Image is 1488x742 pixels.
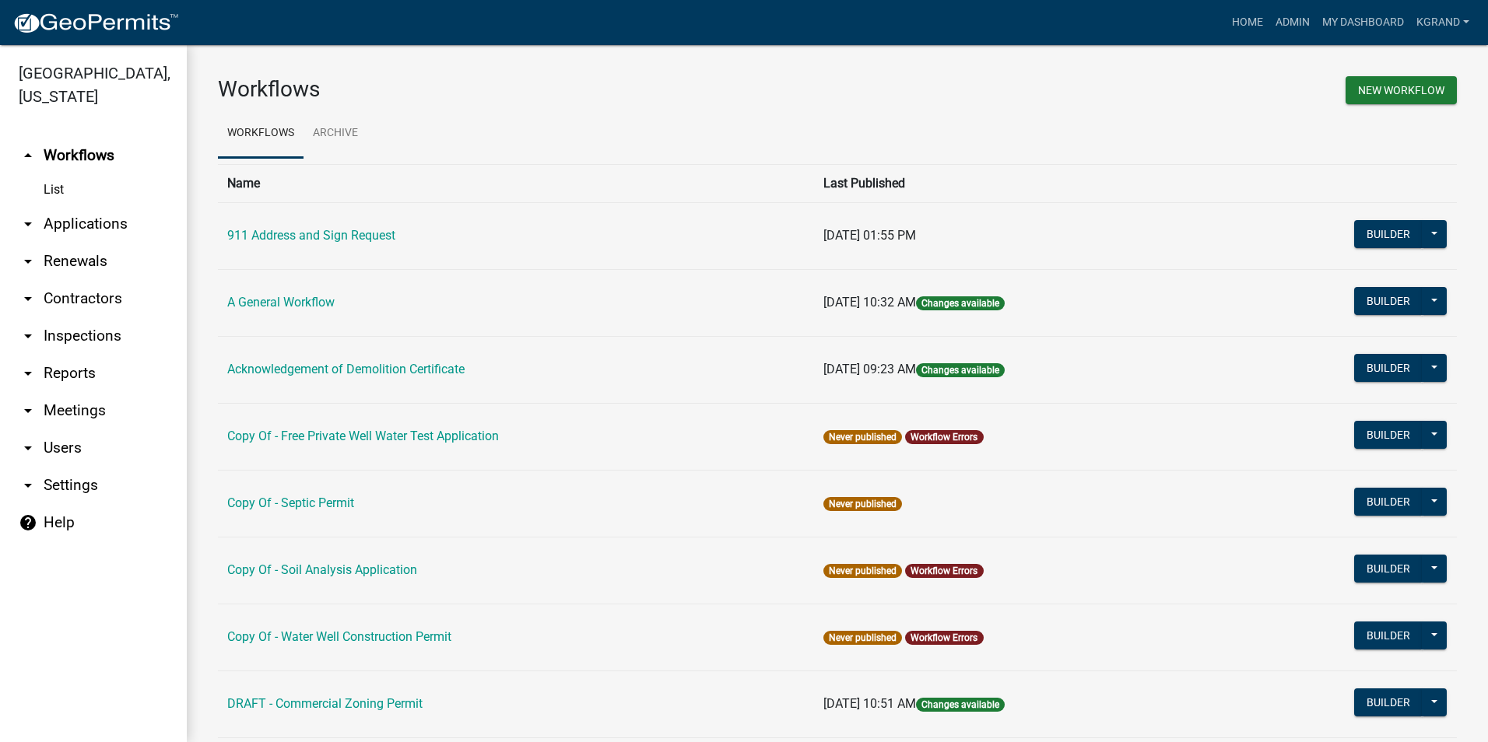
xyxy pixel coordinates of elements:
i: arrow_drop_down [19,252,37,271]
span: Never published [823,564,902,578]
i: arrow_drop_down [19,364,37,383]
button: Builder [1354,488,1423,516]
span: Never published [823,430,902,444]
a: 911 Address and Sign Request [227,228,395,243]
span: Changes available [916,296,1005,310]
button: New Workflow [1346,76,1457,104]
span: Never published [823,631,902,645]
a: My Dashboard [1316,8,1410,37]
th: Name [218,164,814,202]
i: arrow_drop_down [19,401,37,420]
button: Builder [1354,354,1423,382]
a: Workflow Errors [911,632,977,643]
th: Last Published [814,164,1225,202]
a: DRAFT - Commercial Zoning Permit [227,696,423,711]
button: Builder [1354,220,1423,248]
i: help [19,513,37,532]
a: kgrand [1410,8,1476,37]
a: Copy Of - Soil Analysis Application [227,562,417,577]
a: Admin [1269,8,1316,37]
a: Workflows [218,109,304,159]
i: arrow_drop_down [19,327,37,345]
span: [DATE] 09:23 AM [823,362,916,376]
a: Copy Of - Free Private Well Water Test Application [227,429,499,443]
span: Never published [823,497,902,511]
button: Builder [1354,555,1423,583]
a: Workflow Errors [911,432,977,443]
i: arrow_drop_up [19,146,37,165]
span: [DATE] 10:32 AM [823,295,916,310]
button: Builder [1354,688,1423,716]
button: Builder [1354,287,1423,315]
a: Copy Of - Septic Permit [227,495,354,510]
a: Home [1226,8,1269,37]
a: A General Workflow [227,295,335,310]
span: Changes available [916,363,1005,377]
a: Copy Of - Water Well Construction Permit [227,629,451,644]
span: [DATE] 10:51 AM [823,696,916,711]
h3: Workflows [218,76,826,103]
i: arrow_drop_down [19,439,37,457]
a: Acknowledgement of Demolition Certificate [227,362,465,376]
i: arrow_drop_down [19,476,37,495]
button: Builder [1354,621,1423,649]
a: Archive [304,109,367,159]
a: Workflow Errors [911,565,977,576]
span: [DATE] 01:55 PM [823,228,916,243]
i: arrow_drop_down [19,215,37,233]
i: arrow_drop_down [19,289,37,308]
button: Builder [1354,421,1423,449]
span: Changes available [916,698,1005,712]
